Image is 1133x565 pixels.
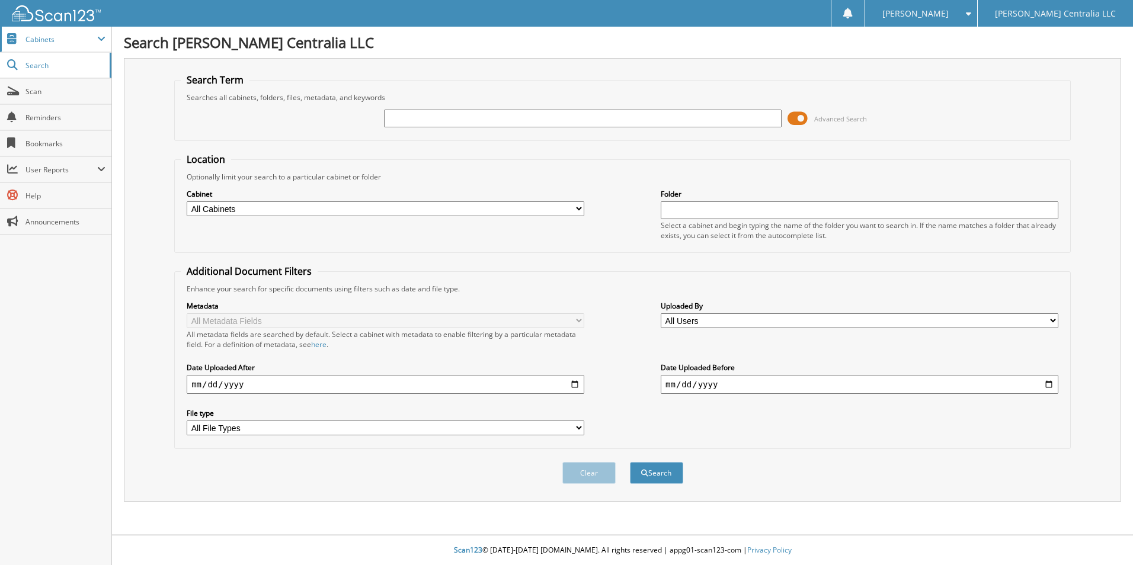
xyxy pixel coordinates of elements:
span: Scan [25,86,105,97]
a: here [311,339,327,349]
label: Metadata [187,301,584,311]
div: All metadata fields are searched by default. Select a cabinet with metadata to enable filtering b... [187,329,584,349]
span: Reminders [25,113,105,123]
div: Select a cabinet and begin typing the name of the folder you want to search in. If the name match... [661,220,1058,240]
span: Search [25,60,104,70]
label: Date Uploaded After [187,362,584,373]
legend: Search Term [181,73,249,86]
label: Cabinet [187,189,584,199]
img: scan123-logo-white.svg [12,5,101,21]
input: end [661,375,1058,394]
span: Help [25,191,105,201]
span: Announcements [25,217,105,227]
div: Searches all cabinets, folders, files, metadata, and keywords [181,92,1064,102]
span: [PERSON_NAME] [882,10,949,17]
span: Advanced Search [814,114,867,123]
legend: Location [181,153,231,166]
button: Search [630,462,683,484]
span: User Reports [25,165,97,175]
label: File type [187,408,584,418]
span: Cabinets [25,34,97,44]
span: Bookmarks [25,139,105,149]
label: Date Uploaded Before [661,362,1058,373]
h1: Search [PERSON_NAME] Centralia LLC [124,33,1121,52]
button: Clear [562,462,616,484]
iframe: Chat Widget [1074,508,1133,565]
div: Enhance your search for specific documents using filters such as date and file type. [181,284,1064,294]
legend: Additional Document Filters [181,265,318,278]
label: Folder [661,189,1058,199]
div: Optionally limit your search to a particular cabinet or folder [181,172,1064,182]
label: Uploaded By [661,301,1058,311]
span: [PERSON_NAME] Centralia LLC [995,10,1116,17]
span: Scan123 [454,545,482,555]
div: © [DATE]-[DATE] [DOMAIN_NAME]. All rights reserved | appg01-scan123-com | [112,536,1133,565]
a: Privacy Policy [747,545,792,555]
input: start [187,375,584,394]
